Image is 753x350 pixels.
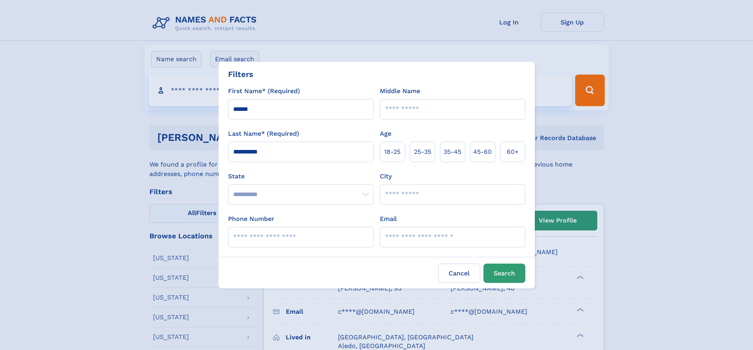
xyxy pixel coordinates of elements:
label: First Name* (Required) [228,86,300,96]
label: Last Name* (Required) [228,129,299,139]
span: 18‑25 [384,147,400,157]
label: State [228,172,374,181]
label: Age [380,129,391,139]
label: City [380,172,392,181]
span: 60+ [507,147,519,157]
span: 35‑45 [443,147,461,157]
button: Search [483,264,525,283]
div: Filters [228,68,253,80]
span: 45‑60 [473,147,492,157]
label: Cancel [438,264,480,283]
label: Email [380,214,397,224]
label: Phone Number [228,214,274,224]
span: 25‑35 [414,147,431,157]
label: Middle Name [380,86,420,96]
